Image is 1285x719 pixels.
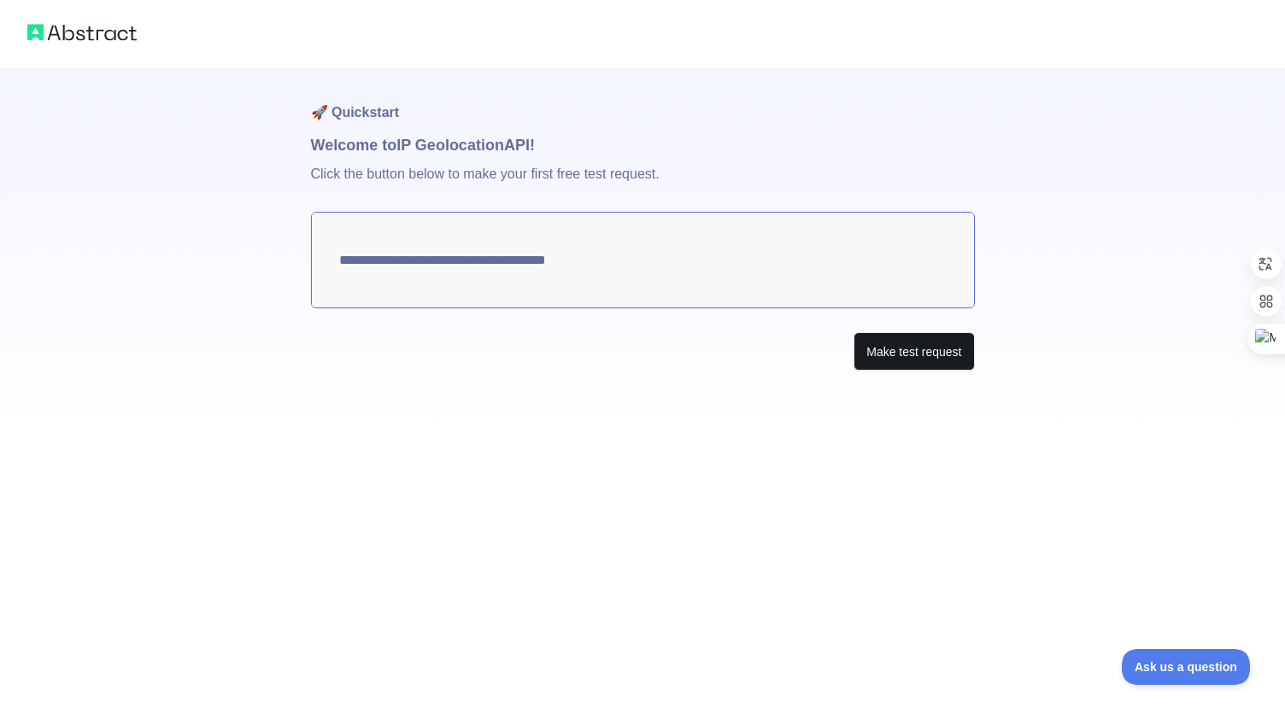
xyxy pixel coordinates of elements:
[854,332,974,371] button: Make test request
[311,68,975,133] h1: 🚀 Quickstart
[311,133,975,157] h1: Welcome to IP Geolocation API!
[1122,649,1251,685] iframe: Toggle Customer Support
[311,157,975,212] p: Click the button below to make your first free test request.
[27,20,137,44] img: Abstract logo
